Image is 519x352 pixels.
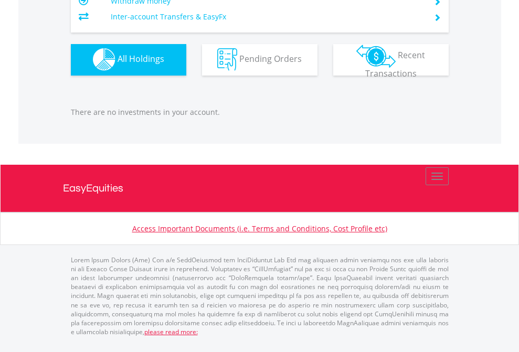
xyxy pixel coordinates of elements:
[111,9,421,25] td: Inter-account Transfers & EasyFx
[71,44,186,76] button: All Holdings
[71,107,449,118] p: There are no investments in your account.
[71,255,449,336] p: Lorem Ipsum Dolors (Ame) Con a/e SeddOeiusmod tem InciDiduntut Lab Etd mag aliquaen admin veniamq...
[202,44,317,76] button: Pending Orders
[356,45,396,68] img: transactions-zar-wht.png
[93,48,115,71] img: holdings-wht.png
[144,327,198,336] a: please read more:
[132,223,387,233] a: Access Important Documents (i.e. Terms and Conditions, Cost Profile etc)
[118,53,164,65] span: All Holdings
[63,165,457,212] a: EasyEquities
[333,44,449,76] button: Recent Transactions
[239,53,302,65] span: Pending Orders
[365,49,426,79] span: Recent Transactions
[217,48,237,71] img: pending_instructions-wht.png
